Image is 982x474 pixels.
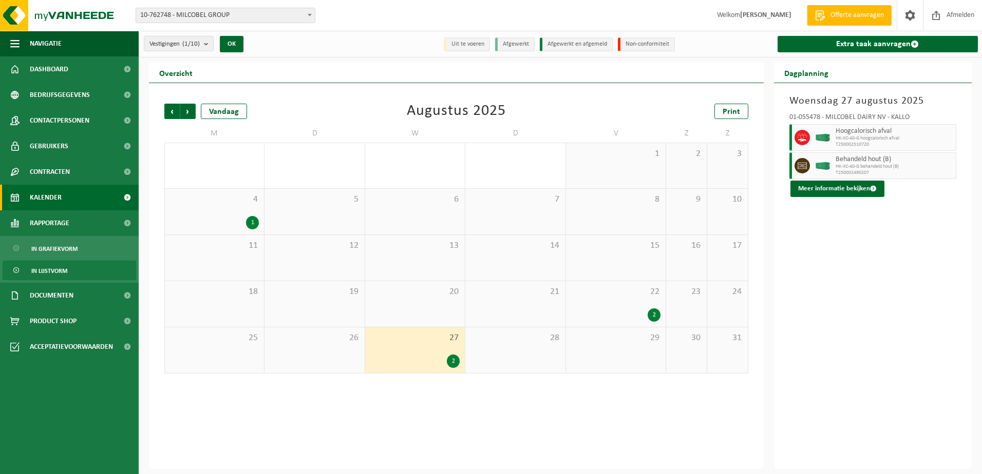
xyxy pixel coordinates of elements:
span: T250002490207 [836,170,954,176]
span: 2 [671,148,702,160]
h2: Dagplanning [774,63,839,83]
span: Gebruikers [30,133,68,159]
span: 22 [571,286,660,298]
span: Behandeld hout (B) [836,155,954,164]
td: D [465,124,565,143]
a: In lijstvorm [3,261,136,280]
span: 12 [270,240,359,251]
span: Volgende [180,104,196,119]
button: Vestigingen(1/10) [144,36,214,51]
li: Uit te voeren [444,37,490,51]
span: In lijstvorm [31,261,67,281]
strong: [PERSON_NAME] [740,11,791,19]
div: 1 [246,216,259,229]
span: 15 [571,240,660,251]
span: 19 [270,286,359,298]
img: HK-XC-40-GN-00 [815,162,830,170]
a: In grafiekvorm [3,239,136,258]
span: Rapportage [30,210,69,236]
span: Offerte aanvragen [828,10,886,21]
span: 5 [270,194,359,205]
span: 10 [712,194,743,205]
button: OK [220,36,243,52]
td: D [265,124,365,143]
span: HK-XC-40-G behandeld hout (B) [836,164,954,170]
span: 8 [571,194,660,205]
span: Vestigingen [149,36,200,52]
span: HK-XC-40-G hoogcalorisch afval [836,135,954,142]
li: Afgewerkt en afgemeld [540,37,613,51]
img: HK-XC-40-GN-00 [815,134,830,142]
div: Vandaag [201,104,247,119]
a: Print [714,104,748,119]
td: V [566,124,666,143]
div: 2 [648,308,660,322]
td: Z [707,124,748,143]
span: 24 [712,286,743,298]
span: Kalender [30,185,62,210]
span: 1 [571,148,660,160]
h3: Woensdag 27 augustus 2025 [789,93,957,109]
a: Extra taak aanvragen [778,36,978,52]
span: 20 [370,286,460,298]
span: 6 [370,194,460,205]
span: Print [723,108,740,116]
span: 17 [712,240,743,251]
span: 18 [170,286,259,298]
span: 21 [470,286,560,298]
span: 9 [671,194,702,205]
span: Contactpersonen [30,108,89,133]
span: 26 [270,332,359,344]
div: 2 [447,354,460,368]
span: Vorige [164,104,180,119]
span: 23 [671,286,702,298]
span: 16 [671,240,702,251]
span: 7 [470,194,560,205]
span: Product Shop [30,308,77,334]
td: W [365,124,465,143]
li: Afgewerkt [495,37,535,51]
li: Non-conformiteit [618,37,675,51]
span: 31 [712,332,743,344]
span: In grafiekvorm [31,239,78,259]
span: Acceptatievoorwaarden [30,334,113,360]
span: 28 [470,332,560,344]
span: Navigatie [30,31,62,56]
span: 27 [370,332,460,344]
button: Meer informatie bekijken [790,181,884,197]
td: M [164,124,265,143]
span: 13 [370,240,460,251]
span: Hoogcalorisch afval [836,127,954,135]
span: T250002510720 [836,142,954,148]
count: (1/10) [182,41,200,47]
span: 3 [712,148,743,160]
span: 4 [170,194,259,205]
span: Contracten [30,159,70,185]
div: 01-055478 - MILCOBEL DAIRY NV - KALLO [789,114,957,124]
span: 10-762748 - MILCOBEL GROUP [136,8,315,23]
td: Z [666,124,707,143]
span: 30 [671,332,702,344]
span: 25 [170,332,259,344]
span: 14 [470,240,560,251]
h2: Overzicht [149,63,203,83]
span: Documenten [30,283,73,308]
span: 29 [571,332,660,344]
span: Bedrijfsgegevens [30,82,90,108]
div: Augustus 2025 [407,104,506,119]
span: 11 [170,240,259,251]
a: Offerte aanvragen [807,5,892,26]
span: Dashboard [30,56,68,82]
